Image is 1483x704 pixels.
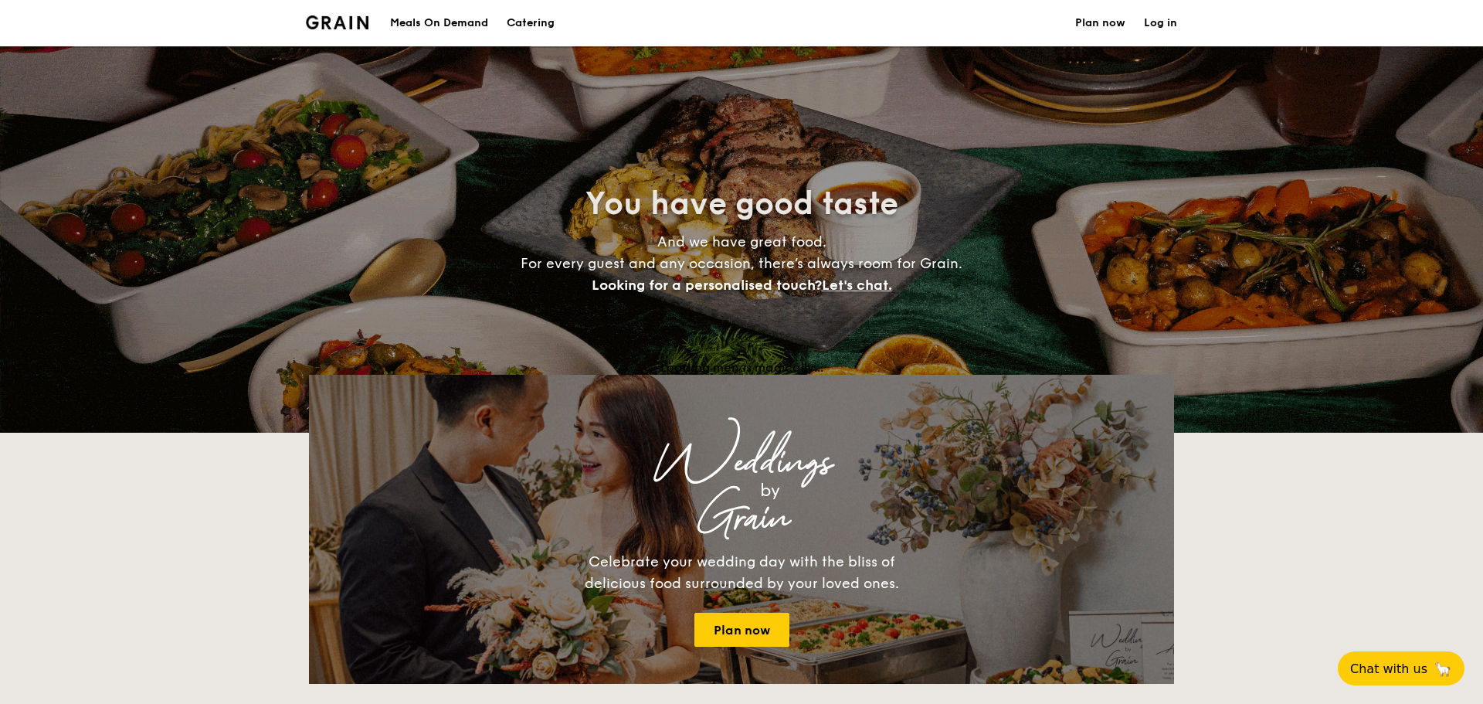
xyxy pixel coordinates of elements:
span: Chat with us [1350,661,1427,676]
div: Celebrate your wedding day with the bliss of delicious food surrounded by your loved ones. [568,551,915,594]
a: Logotype [306,15,368,29]
div: Weddings [445,449,1038,477]
span: Let's chat. [822,277,892,294]
span: 🦙 [1434,660,1452,678]
div: Loading menus magically... [309,360,1174,375]
button: Chat with us🦙 [1338,651,1464,685]
div: Grain [445,505,1038,532]
a: Plan now [694,613,789,647]
img: Grain [306,15,368,29]
div: by [502,477,1038,505]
